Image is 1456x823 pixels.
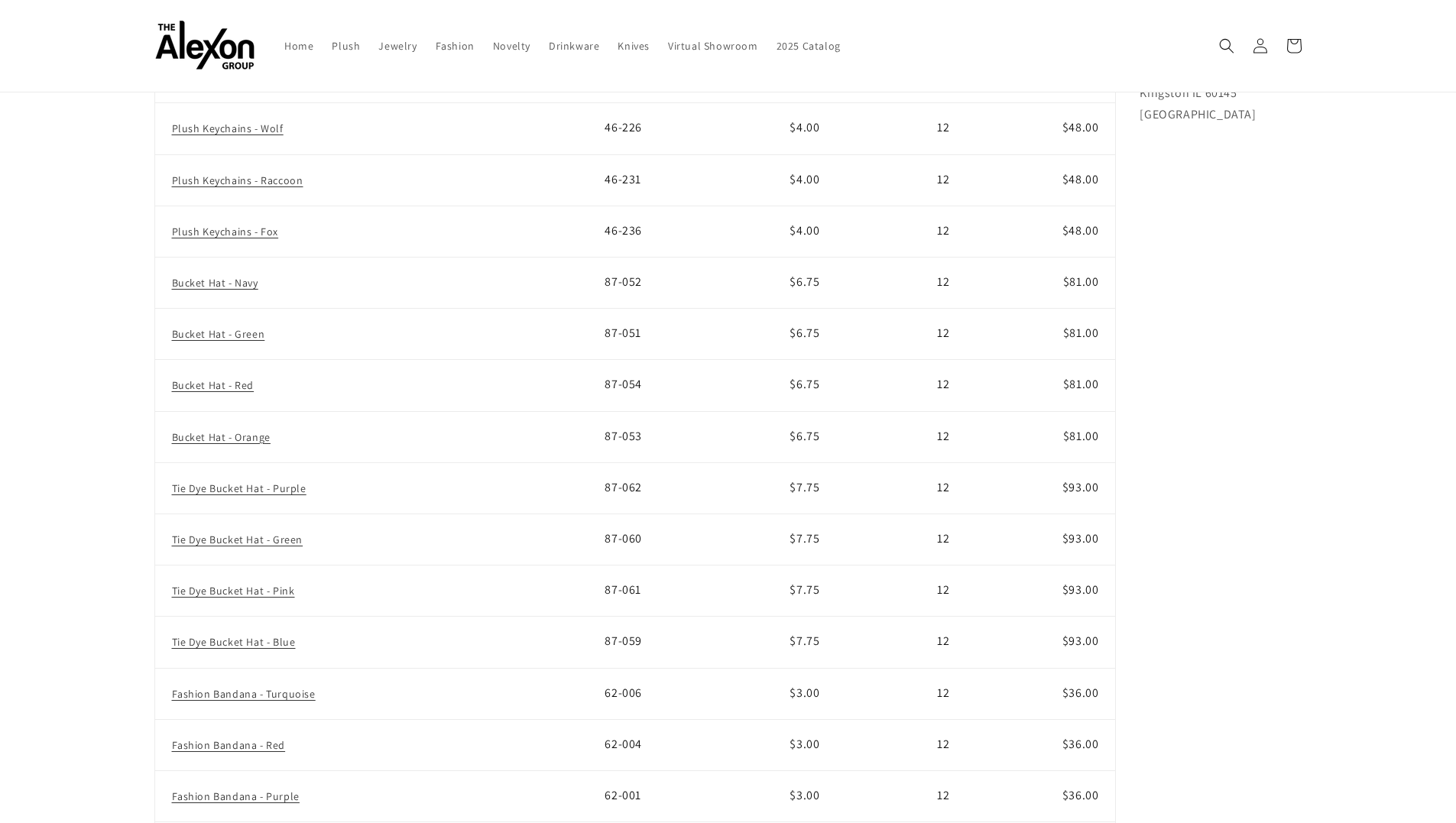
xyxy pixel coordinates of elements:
span: Knives [618,39,650,53]
span: $7.75 [790,479,819,495]
span: $7.75 [790,633,819,649]
span: $7.75 [790,530,819,546]
a: Fashion [426,30,484,62]
a: Tie Dye Bucket Hat - Pink [172,584,295,598]
td: $48.00 [966,206,1115,257]
td: 87-061 [605,565,722,617]
td: $36.00 [966,770,1115,821]
td: 62-006 [605,668,722,719]
span: $7.75 [790,582,819,598]
span: $6.75 [790,274,819,290]
td: $81.00 [966,309,1115,360]
span: $4.00 [790,222,819,238]
td: 87-053 [605,411,722,462]
a: Tie Dye Bucket Hat - Purple [172,481,306,495]
a: Drinkware [540,30,608,62]
td: 12 [836,565,966,617]
td: $93.00 [966,565,1115,617]
img: The Alexon Group [155,21,255,71]
a: Plush Keychains - Raccoon [172,173,303,187]
td: $81.00 [966,258,1115,309]
td: $48.00 [966,103,1115,154]
td: $48.00 [966,154,1115,206]
a: Home [275,30,323,62]
td: 46-236 [605,206,722,257]
span: $3.00 [790,685,819,701]
td: 87-059 [605,617,722,668]
span: $6.75 [790,376,819,392]
summary: Search [1210,29,1244,63]
td: 62-004 [605,719,722,770]
td: $81.00 [966,360,1115,411]
span: $3.00 [790,736,819,752]
td: 87-052 [605,258,722,309]
span: Plush [332,39,360,53]
td: 12 [836,154,966,206]
span: $4.00 [790,119,819,135]
span: Fashion [436,39,475,53]
a: Tie Dye Bucket Hat - Green [172,533,303,546]
td: 87-060 [605,514,722,565]
span: $6.75 [790,325,819,341]
td: 12 [836,770,966,821]
td: 12 [836,103,966,154]
td: $93.00 [966,617,1115,668]
td: 46-226 [605,103,722,154]
td: 12 [836,514,966,565]
a: Bucket Hat - Green [172,327,265,341]
a: Bucket Hat - Red [172,378,255,392]
a: Bucket Hat - Orange [172,430,271,444]
td: 46-231 [605,154,722,206]
td: 87-062 [605,462,722,514]
a: Fashion Bandana - Turquoise [172,687,316,701]
span: $6.75 [790,428,819,444]
a: Fashion Bandana - Red [172,738,286,752]
span: $3.00 [790,787,819,803]
a: Fashion Bandana - Purple [172,789,300,803]
td: 12 [836,258,966,309]
td: 12 [836,411,966,462]
a: Bucket Hat - Navy [172,276,258,290]
td: 62-001 [605,770,722,821]
span: Drinkware [549,39,599,53]
td: 12 [836,617,966,668]
td: $36.00 [966,668,1115,719]
a: Plush Keychains - Wolf [172,122,284,135]
td: 12 [836,309,966,360]
a: 2025 Catalog [767,30,850,62]
span: Jewelry [378,39,417,53]
span: $4.00 [790,171,819,187]
a: Knives [608,30,659,62]
span: Virtual Showroom [668,39,758,53]
td: 12 [836,360,966,411]
span: Novelty [493,39,530,53]
a: Jewelry [369,30,426,62]
td: 12 [836,668,966,719]
a: Plush Keychains - Fox [172,225,279,238]
a: Novelty [484,30,540,62]
span: 2025 Catalog [777,39,841,53]
td: $93.00 [966,462,1115,514]
a: Virtual Showroom [659,30,767,62]
td: 87-051 [605,309,722,360]
td: $93.00 [966,514,1115,565]
td: $36.00 [966,719,1115,770]
td: $81.00 [966,411,1115,462]
td: 12 [836,719,966,770]
td: 87-054 [605,360,722,411]
td: 12 [836,462,966,514]
td: 12 [836,206,966,257]
span: Home [284,39,313,53]
a: Plush [323,30,369,62]
a: Tie Dye Bucket Hat - Blue [172,635,296,649]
